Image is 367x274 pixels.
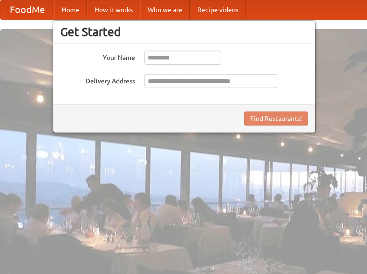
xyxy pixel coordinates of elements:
[60,51,135,62] label: Your Name
[0,0,54,19] a: FoodMe
[190,0,246,19] a: Recipe videos
[60,74,135,86] label: Delivery Address
[87,0,140,19] a: How it works
[54,0,87,19] a: Home
[60,25,308,39] h3: Get Started
[244,111,308,126] button: Find Restaurants!
[140,0,190,19] a: Who we are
